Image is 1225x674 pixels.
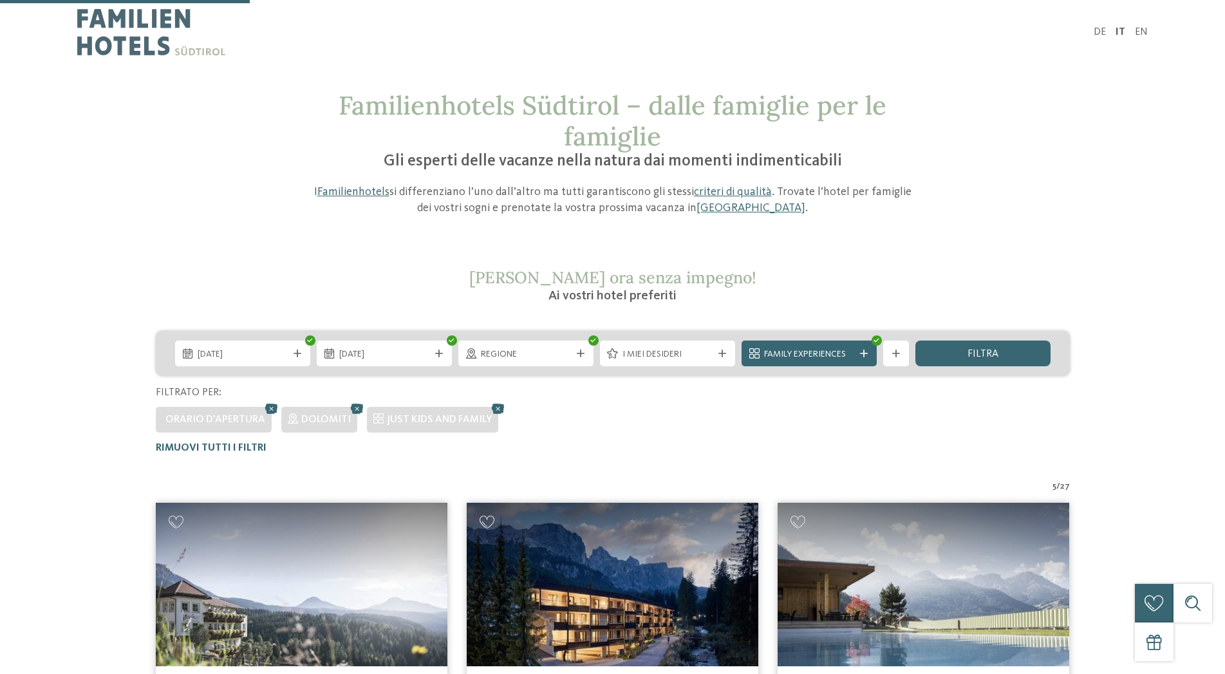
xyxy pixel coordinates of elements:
p: I si differenziano l’uno dall’altro ma tutti garantiscono gli stessi . Trovate l’hotel per famigl... [307,184,919,216]
span: 27 [1060,480,1070,493]
a: Familienhotels [317,186,389,198]
span: / [1056,480,1060,493]
span: I miei desideri [622,348,713,361]
span: Regione [481,348,571,361]
span: Dolomiti [301,415,351,425]
img: Cercate un hotel per famiglie? Qui troverete solo i migliori! [778,503,1069,667]
span: Gli esperti delle vacanze nella natura dai momenti indimenticabili [384,153,842,169]
span: [DATE] [339,348,429,361]
a: EN [1135,27,1148,37]
a: IT [1116,27,1125,37]
span: Orario d'apertura [165,415,265,425]
span: 5 [1052,480,1056,493]
span: JUST KIDS AND FAMILY [387,415,492,425]
span: filtra [968,349,998,359]
span: Family Experiences [764,348,854,361]
a: criteri di qualità [694,186,772,198]
a: [GEOGRAPHIC_DATA] [697,202,805,214]
a: DE [1094,27,1106,37]
span: Familienhotels Südtirol – dalle famiglie per le famiglie [339,89,886,153]
span: Rimuovi tutti i filtri [156,443,267,453]
span: Ai vostri hotel preferiti [548,290,677,303]
span: Filtrato per: [156,388,221,398]
img: Cercate un hotel per famiglie? Qui troverete solo i migliori! [467,503,758,667]
span: [DATE] [198,348,288,361]
img: Adventure Family Hotel Maria **** [156,503,447,667]
span: [PERSON_NAME] ora senza impegno! [469,267,756,288]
